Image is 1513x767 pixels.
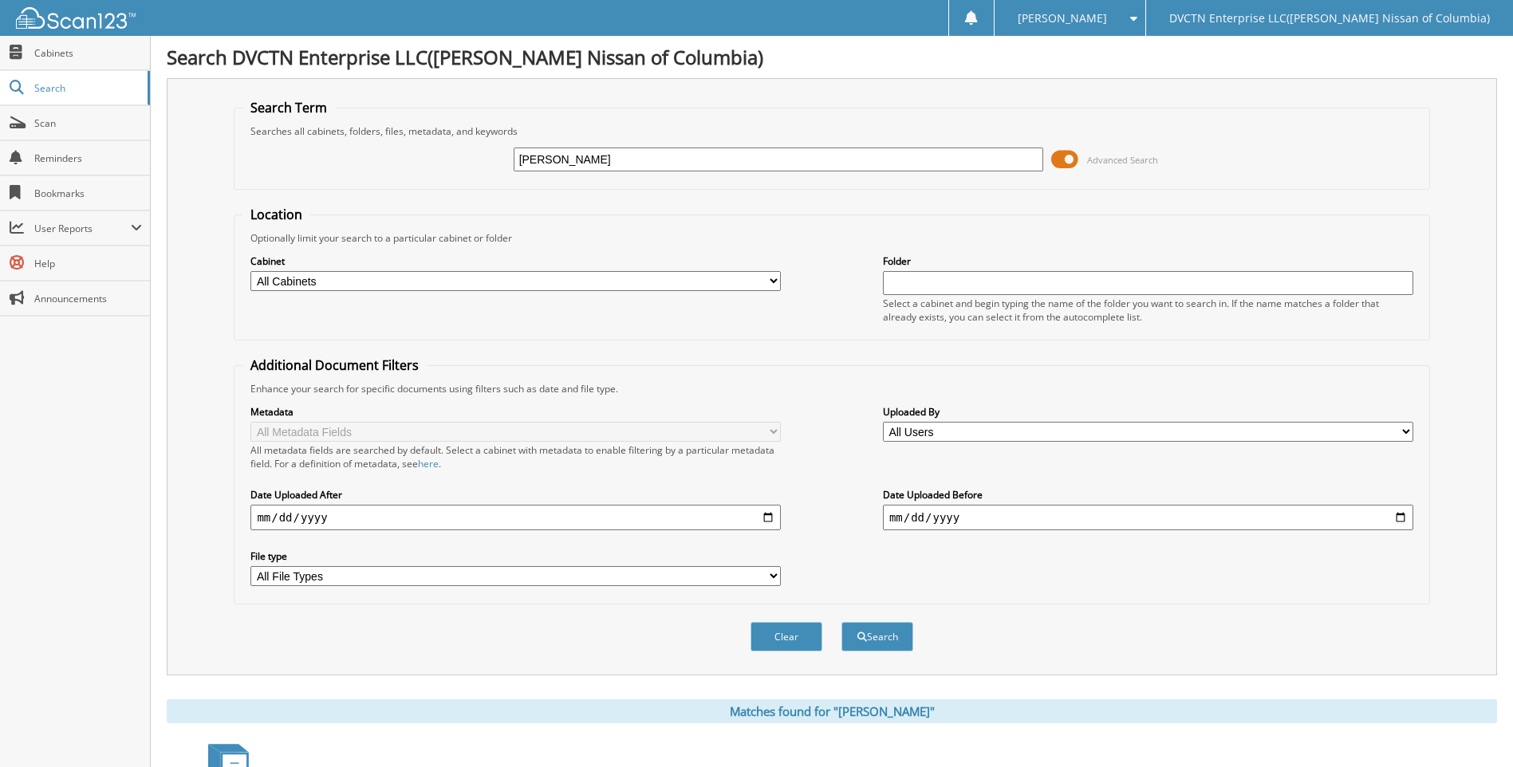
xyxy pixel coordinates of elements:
label: Date Uploaded After [250,488,781,501]
legend: Location [242,206,310,223]
span: [PERSON_NAME] [1018,14,1107,23]
span: Announcements [34,292,142,305]
span: Search [34,81,140,95]
h1: Search DVCTN Enterprise LLC([PERSON_NAME] Nissan of Columbia) [167,44,1497,70]
span: Cabinets [34,46,142,60]
legend: Search Term [242,99,335,116]
div: Matches found for "[PERSON_NAME]" [167,699,1497,723]
span: Reminders [34,151,142,165]
label: Date Uploaded Before [883,488,1413,501]
a: here [418,457,439,470]
div: Select a cabinet and begin typing the name of the folder you want to search in. If the name match... [883,297,1413,324]
span: DVCTN Enterprise LLC([PERSON_NAME] Nissan of Columbia) [1169,14,1490,23]
label: File type [250,549,781,563]
legend: Additional Document Filters [242,356,427,374]
div: Enhance your search for specific documents using filters such as date and file type. [242,382,1420,395]
button: Clear [751,622,822,651]
label: Metadata [250,405,781,419]
label: Uploaded By [883,405,1413,419]
div: Optionally limit your search to a particular cabinet or folder [242,231,1420,245]
span: Bookmarks [34,187,142,200]
span: Help [34,257,142,270]
button: Search [841,622,913,651]
input: end [883,505,1413,530]
div: Searches all cabinets, folders, files, metadata, and keywords [242,124,1420,138]
span: User Reports [34,222,131,235]
span: Advanced Search [1087,154,1158,166]
label: Folder [883,254,1413,268]
div: All metadata fields are searched by default. Select a cabinet with metadata to enable filtering b... [250,443,781,470]
span: Scan [34,116,142,130]
input: start [250,505,781,530]
label: Cabinet [250,254,781,268]
img: scan123-logo-white.svg [16,7,136,29]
